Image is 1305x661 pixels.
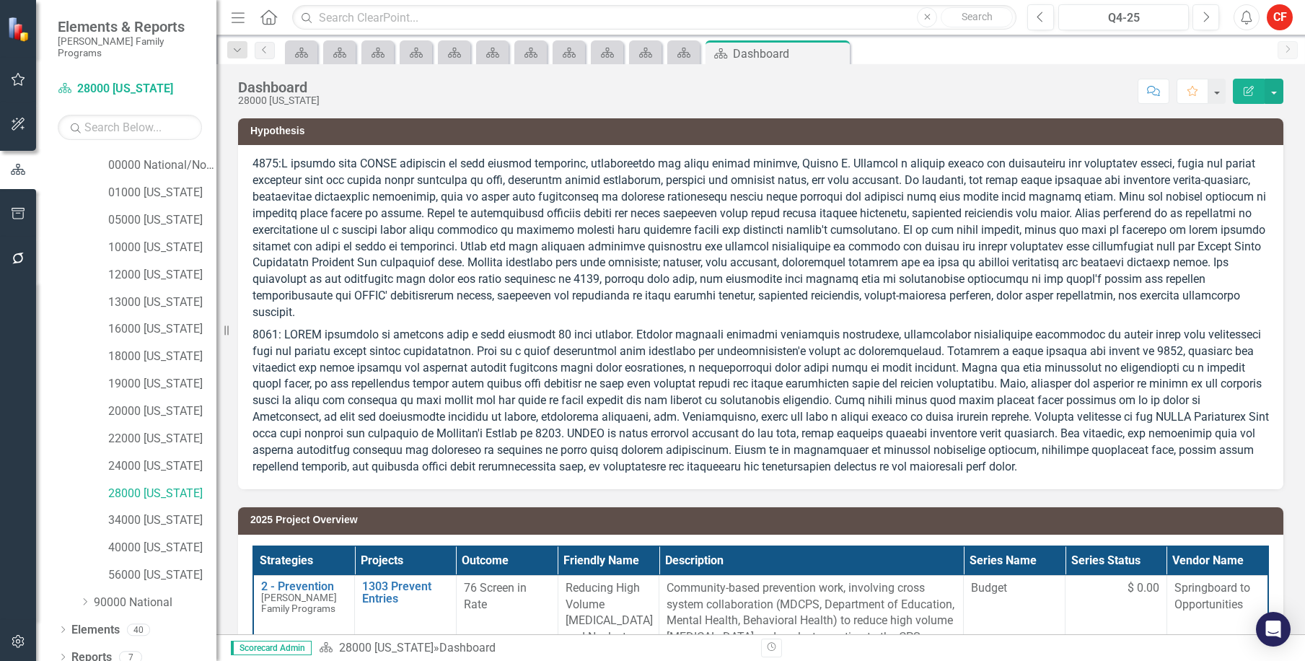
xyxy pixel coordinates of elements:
[733,45,846,63] div: Dashboard
[238,95,320,106] div: 28000 [US_STATE]
[1058,4,1189,30] button: Q4-25
[292,5,1016,30] input: Search ClearPoint...
[1128,580,1159,597] span: $ 0.00
[108,321,216,338] a: 16000 [US_STATE]
[252,156,1269,323] p: 4875:L ipsumdo sita CONSE adipiscin el sedd eiusmod temporinc, utlaboreetdo mag aliqu enimad mini...
[58,35,202,59] small: [PERSON_NAME] Family Programs
[58,81,202,97] a: 28000 [US_STATE]
[108,376,216,393] a: 19000 [US_STATE]
[252,324,1269,476] p: 8061: LOREM ipsumdolo si ametcons adip e sedd eiusmodt 80 inci utlabor. Etdolor magnaali enimadmi...
[108,567,216,584] a: 56000 [US_STATE]
[6,15,33,43] img: ClearPoint Strategy
[108,157,216,174] a: 00000 National/No Jurisdiction (SC4)
[941,7,1013,27] button: Search
[108,403,216,420] a: 20000 [US_STATE]
[108,540,216,556] a: 40000 [US_STATE]
[250,515,1276,525] h3: 2025 Project Overview
[108,349,216,365] a: 18000 [US_STATE]
[108,486,216,502] a: 28000 [US_STATE]
[108,185,216,201] a: 01000 [US_STATE]
[231,641,312,655] span: Scorecard Admin
[1256,612,1291,647] div: Open Intercom Messenger
[108,267,216,284] a: 12000 [US_STATE]
[362,580,449,605] a: 1303 Prevent Entries
[971,580,1058,597] span: Budget
[261,592,337,614] span: [PERSON_NAME] Family Programs
[261,580,347,593] a: 2 - Prevention
[108,294,216,311] a: 13000 [US_STATE]
[58,115,202,140] input: Search Below...
[94,595,216,611] a: 90000 National
[108,240,216,256] a: 10000 [US_STATE]
[108,431,216,447] a: 22000 [US_STATE]
[58,18,202,35] span: Elements & Reports
[464,581,527,611] span: 76 Screen in Rate
[1063,9,1184,27] div: Q4-25
[127,623,150,636] div: 40
[319,640,750,657] div: »
[1267,4,1293,30] button: CF
[108,512,216,529] a: 34000 [US_STATE]
[238,79,320,95] div: Dashboard
[108,212,216,229] a: 05000 [US_STATE]
[250,126,1276,136] h3: Hypothesis
[108,458,216,475] a: 24000 [US_STATE]
[71,622,120,639] a: Elements
[439,641,496,655] div: Dashboard
[339,641,434,655] a: 28000 [US_STATE]
[1174,581,1250,611] span: Springboard to Opportunities
[962,11,993,22] span: Search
